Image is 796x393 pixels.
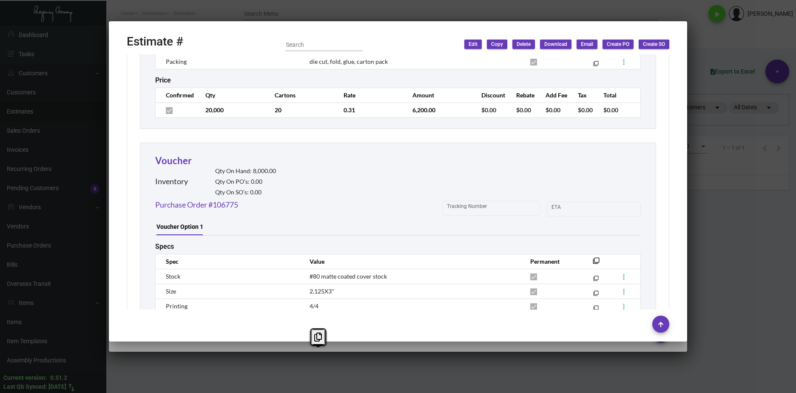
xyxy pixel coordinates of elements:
span: Copy [491,41,503,48]
span: Download [544,41,567,48]
span: Create SO [643,41,665,48]
h2: Inventory [155,177,188,186]
span: Size [166,288,176,295]
th: Cartons [266,88,335,103]
th: Rate [335,88,404,103]
input: Start date [552,205,578,212]
span: $0.00 [516,106,531,114]
th: Add Fee [537,88,570,103]
span: die cut, fold, glue, carton pack [310,58,388,65]
span: $0.00 [546,106,560,114]
th: Tax [569,88,594,103]
button: Create SO [639,40,669,49]
mat-icon: filter_none [593,292,599,298]
h2: Estimate # [127,34,183,49]
div: Last Qb Synced: [DATE] [3,382,66,391]
span: Packing [166,58,187,65]
mat-icon: filter_none [593,63,599,68]
th: Qty [197,88,266,103]
h2: Specs [155,242,174,251]
th: Confirmed [156,88,197,103]
button: Download [540,40,571,49]
th: Discount [473,88,508,103]
span: Create PO [607,41,629,48]
span: 4/4 [310,302,318,310]
a: Voucher [155,155,192,166]
th: Spec [156,254,301,269]
div: Voucher Option 1 [156,222,203,231]
div: 0.51.2 [50,373,67,382]
span: 2.125X3" [310,288,334,295]
span: #80 matte coated cover stock [310,273,387,280]
mat-icon: filter_none [593,307,599,313]
h2: Price [155,76,171,84]
span: $0.00 [578,106,593,114]
th: Total [595,88,620,103]
i: Copy [314,333,322,342]
span: $0.00 [481,106,496,114]
h2: Qty On Hand: 8,000.00 [215,168,276,175]
div: Current version: [3,373,47,382]
th: Value [301,254,522,269]
button: Copy [487,40,507,49]
th: Permanent [522,254,580,269]
span: $0.00 [603,106,618,114]
span: Edit [469,41,478,48]
th: Amount [404,88,473,103]
a: Purchase Order #106775 [155,199,238,211]
span: Email [581,41,593,48]
button: Email [577,40,597,49]
mat-icon: filter_none [593,260,600,267]
th: Rebate [508,88,537,103]
span: Delete [517,41,531,48]
button: Create PO [603,40,634,49]
span: Stock [166,273,180,280]
button: Delete [512,40,535,49]
span: Printing [166,302,188,310]
h2: Qty On SO’s: 0.00 [215,189,276,196]
input: End date [585,205,626,212]
button: Edit [464,40,482,49]
mat-icon: filter_none [593,277,599,283]
h2: Qty On PO’s: 0.00 [215,178,276,185]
